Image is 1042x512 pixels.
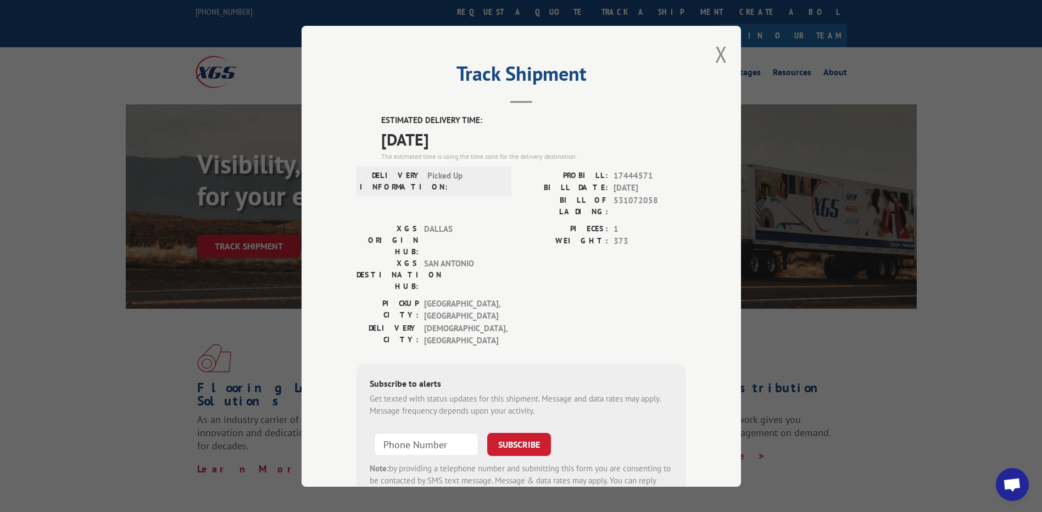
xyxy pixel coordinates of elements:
label: XGS ORIGIN HUB: [356,222,419,257]
span: 373 [614,235,686,248]
label: DELIVERY INFORMATION: [360,169,422,192]
input: Phone Number [374,432,478,455]
span: [DEMOGRAPHIC_DATA] , [GEOGRAPHIC_DATA] [424,322,498,347]
div: by providing a telephone number and submitting this form you are consenting to be contacted by SM... [370,462,673,499]
label: WEIGHT: [521,235,608,248]
button: Close modal [715,40,727,69]
label: PICKUP CITY: [356,297,419,322]
span: [GEOGRAPHIC_DATA] , [GEOGRAPHIC_DATA] [424,297,498,322]
div: Subscribe to alerts [370,376,673,392]
span: 1 [614,222,686,235]
div: The estimated time is using the time zone for the delivery destination. [381,151,686,161]
span: 17444571 [614,169,686,182]
label: PROBILL: [521,169,608,182]
h2: Track Shipment [356,66,686,87]
span: SAN ANTONIO [424,257,498,292]
div: Open chat [996,468,1029,501]
label: BILL OF LADING: [521,194,608,217]
span: [DATE] [614,182,686,194]
span: [DATE] [381,126,686,151]
button: SUBSCRIBE [487,432,551,455]
label: XGS DESTINATION HUB: [356,257,419,292]
strong: Note: [370,463,389,473]
span: Picked Up [427,169,502,192]
label: ESTIMATED DELIVERY TIME: [381,114,686,127]
div: Get texted with status updates for this shipment. Message and data rates may apply. Message frequ... [370,392,673,417]
span: DALLAS [424,222,498,257]
label: PIECES: [521,222,608,235]
label: DELIVERY CITY: [356,322,419,347]
label: BILL DATE: [521,182,608,194]
span: 531072058 [614,194,686,217]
